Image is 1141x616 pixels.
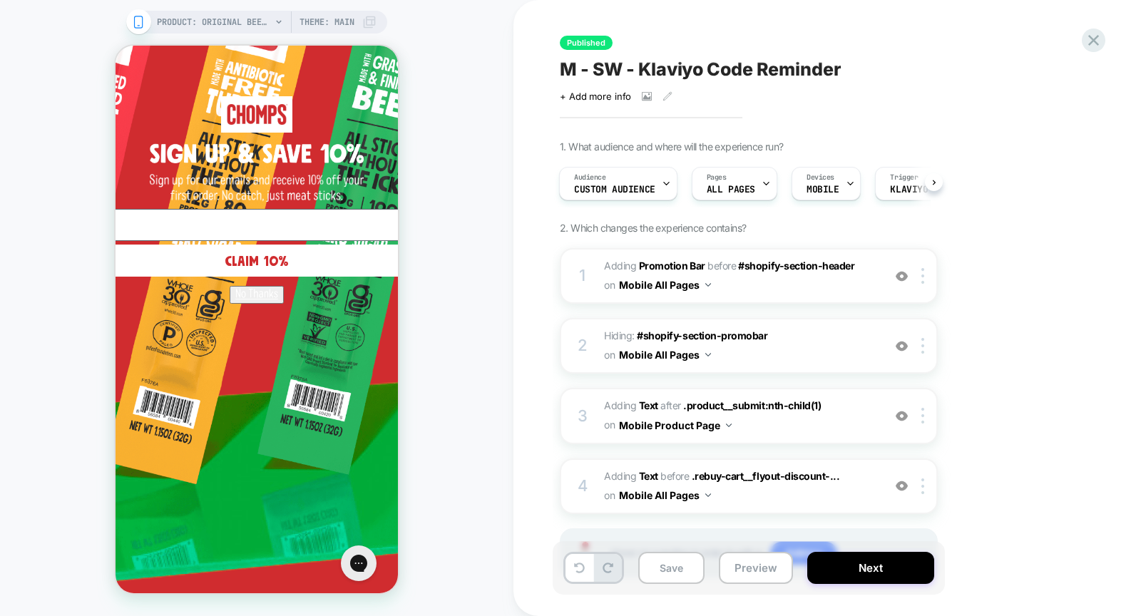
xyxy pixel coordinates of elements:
span: on [604,416,615,433]
div: 1 [575,262,590,290]
span: Published [560,36,613,50]
img: CHOMPS [106,51,177,86]
img: crossed eye [896,270,908,282]
img: down arrow [705,283,711,287]
b: Text [639,470,658,482]
span: Klaviyo Event [890,185,961,195]
img: crossed eye [896,340,908,352]
span: Adding [604,260,705,272]
span: Adding [604,470,658,482]
span: on [604,346,615,364]
img: down arrow [705,493,711,497]
img: crossed eye [896,410,908,422]
span: 1. What audience and where will the experience run? [560,140,783,153]
div: 4 [575,472,590,500]
span: Trigger [890,173,918,183]
span: Hiding : [604,327,876,365]
span: Pages [707,173,727,183]
span: #shopify-section-promobar [637,329,767,342]
span: BEFORE [660,470,689,482]
button: Next [807,552,934,584]
span: PRODUCT: Original Beef [gluten free snack jerky stick] [157,11,271,34]
img: down arrow [705,353,711,356]
b: Text [639,399,658,411]
span: ALL PAGES [707,185,755,195]
button: Preview [719,552,793,584]
span: on [604,276,615,294]
img: close [921,408,924,423]
img: Sign up for our emails and receive 10% off your first order. No catch, just meat sticks. [34,128,248,156]
iframe: Gorgias live chat messenger [218,495,268,540]
img: close [921,268,924,284]
img: down arrow [726,423,732,427]
span: 2. Which changes the experience contains? [560,222,746,234]
img: close [921,338,924,354]
button: Mobile All Pages [619,344,711,365]
span: Devices [807,173,834,183]
div: 2 [575,332,590,360]
span: + Add more info [560,91,631,102]
span: .product__submit:nth-child(1) [683,399,821,411]
div: 3 [575,402,590,431]
button: Mobile All Pages [619,274,711,295]
span: on [604,486,615,504]
img: close [921,478,924,494]
span: .rebuy-cart__flyout-discount-... [692,470,840,482]
span: #shopify-section-header [738,260,854,272]
b: Promotion Bar [639,260,705,272]
span: Audience [574,173,606,183]
button: Save [638,552,705,584]
span: Adding [604,399,658,411]
img: crossed eye [896,480,908,492]
span: AFTER [660,399,681,411]
button: Mobile All Pages [619,485,711,505]
span: MOBILE [807,185,839,195]
span: Custom Audience [574,185,655,195]
span: M - SW - Klaviyo Code Reminder [560,58,841,80]
span: Theme: MAIN [300,11,354,34]
img: No Thanks [120,242,163,254]
span: BEFORE [707,260,736,272]
button: Mobile Product Page [619,415,732,436]
img: Sign up & save 10% [34,98,248,118]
